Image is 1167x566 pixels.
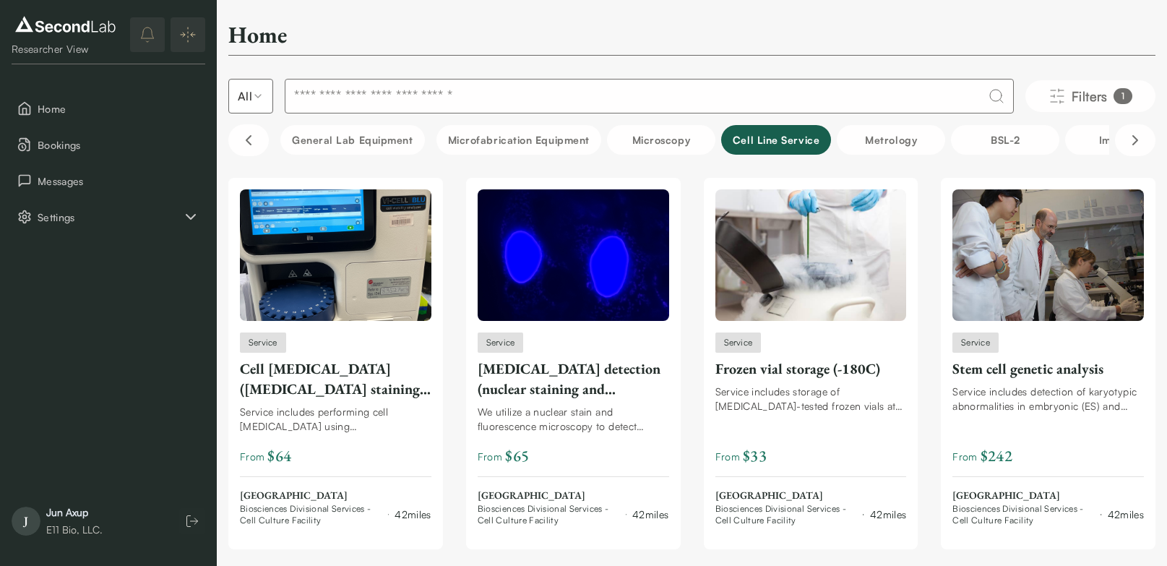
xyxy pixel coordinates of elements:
[249,336,277,349] span: Service
[952,503,1095,526] span: Biosciences Divisional Services - Cell Culture Facility
[837,125,945,155] button: Metrology
[436,125,601,155] button: Microfabrication Equipment
[38,137,199,153] span: Bookings
[240,489,431,503] span: [GEOGRAPHIC_DATA]
[280,125,425,155] button: General Lab equipment
[130,17,165,52] button: notifications
[240,405,431,434] div: Service includes performing cell [MEDICAL_DATA] using [MEDICAL_DATA] staining on the [PERSON_NAME...
[12,202,205,232] button: Settings
[478,189,669,526] a: Mycoplasma detection (nuclear staining and fluorescence microscopy)Service[MEDICAL_DATA] detectio...
[952,189,1144,321] img: Stem cell genetic analysis
[478,359,669,399] div: [MEDICAL_DATA] detection (nuclear staining and fluorescence microscopy)
[715,359,907,379] div: Frozen vial storage (-180C)
[46,505,103,520] div: Jun Axup
[267,445,291,468] span: $ 64
[12,93,205,124] button: Home
[46,523,103,537] div: E11 Bio, LLC.
[478,445,529,468] span: From
[715,189,907,321] img: Frozen vial storage (-180C)
[240,359,431,399] div: Cell [MEDICAL_DATA] ([MEDICAL_DATA] staining on [PERSON_NAME] Vi-CELL BLU)
[478,503,620,526] span: Biosciences Divisional Services - Cell Culture Facility
[12,42,119,56] div: Researcher View
[395,507,431,522] div: 42 miles
[38,210,182,225] span: Settings
[1114,88,1132,104] div: 1
[952,189,1144,526] a: Stem cell genetic analysisServiceStem cell genetic analysisService includes detection of karyotyp...
[961,336,990,349] span: Service
[240,189,431,526] a: Cell viability assay (trypan blue staining on Beckman Vi-CELL BLU)ServiceCell [MEDICAL_DATA] ([ME...
[952,359,1144,379] div: Stem cell genetic analysis
[952,489,1144,503] span: [GEOGRAPHIC_DATA]
[721,125,831,155] button: Cell line service
[478,189,669,321] img: Mycoplasma detection (nuclear staining and fluorescence microscopy)
[870,507,906,522] div: 42 miles
[179,508,205,534] button: Log out
[12,166,205,196] button: Messages
[12,13,119,36] img: logo
[240,503,382,526] span: Biosciences Divisional Services - Cell Culture Facility
[240,445,291,468] span: From
[632,507,668,522] div: 42 miles
[38,173,199,189] span: Messages
[478,489,669,503] span: [GEOGRAPHIC_DATA]
[952,385,1144,413] div: Service includes detection of karyotypic abnormalities in embryonic (ES) and induced pluripotent ...
[478,405,669,434] div: We utilize a nuclear stain and fluorescence microscopy to detect [MEDICAL_DATA] in the membrane o...
[715,385,907,413] div: Service includes storage of [MEDICAL_DATA]-tested frozen vials at -180C in [MEDICAL_DATA] dewars.
[12,507,40,536] span: J
[1108,507,1144,522] div: 42 miles
[1025,80,1155,112] button: Filters
[724,336,753,349] span: Service
[38,101,199,116] span: Home
[715,189,907,526] a: Frozen vial storage (-180C)ServiceFrozen vial storage (-180C)Service includes storage of [MEDICAL...
[952,445,1012,468] span: From
[715,503,858,526] span: Biosciences Divisional Services - Cell Culture Facility
[951,125,1059,155] button: BSL-2
[743,445,767,468] span: $ 33
[228,79,273,113] button: Select listing type
[486,336,515,349] span: Service
[715,445,767,468] span: From
[228,20,287,49] h2: Home
[12,202,205,232] div: Settings sub items
[228,124,269,156] button: Scroll left
[12,129,205,160] button: Bookings
[1115,124,1155,156] button: Scroll right
[1072,86,1108,106] span: Filters
[505,445,529,468] span: $ 65
[715,489,907,503] span: [GEOGRAPHIC_DATA]
[607,125,715,155] button: Microscopy
[240,189,431,321] img: Cell viability assay (trypan blue staining on Beckman Vi-CELL BLU)
[171,17,205,52] button: Expand/Collapse sidebar
[981,445,1012,468] span: $ 242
